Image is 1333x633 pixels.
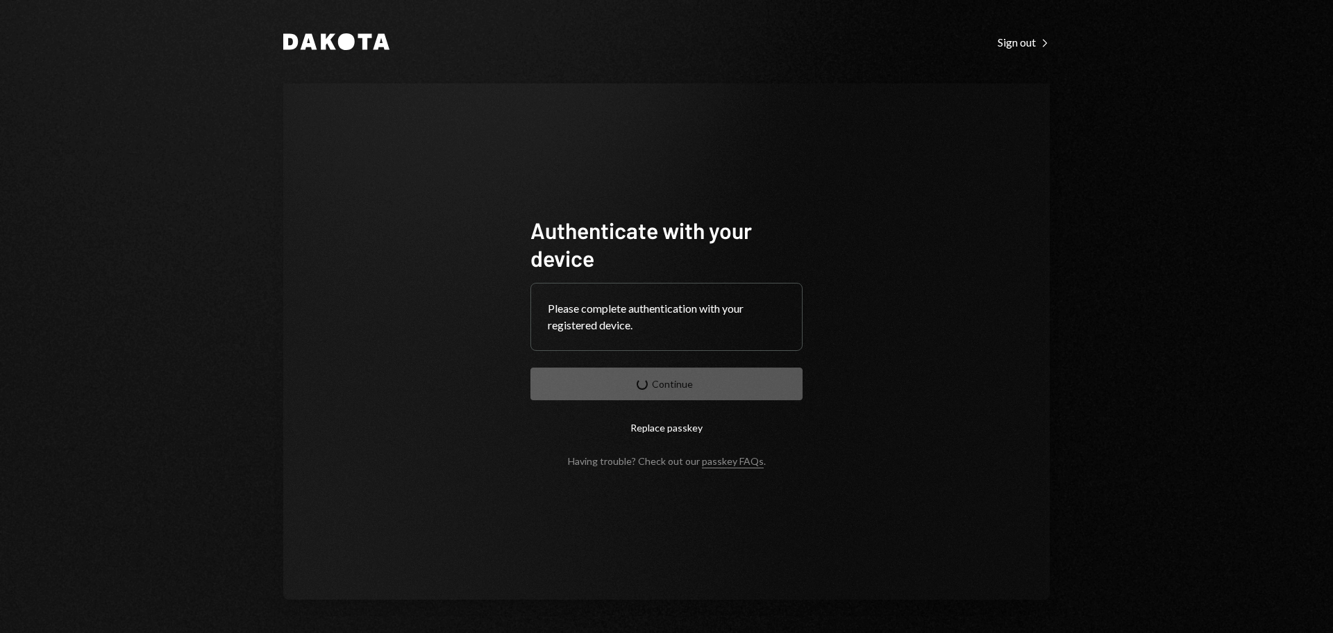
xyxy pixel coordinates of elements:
[568,455,766,467] div: Having trouble? Check out our .
[530,411,803,444] button: Replace passkey
[530,216,803,272] h1: Authenticate with your device
[548,300,785,334] div: Please complete authentication with your registered device.
[702,455,764,468] a: passkey FAQs
[998,35,1050,49] div: Sign out
[998,34,1050,49] a: Sign out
